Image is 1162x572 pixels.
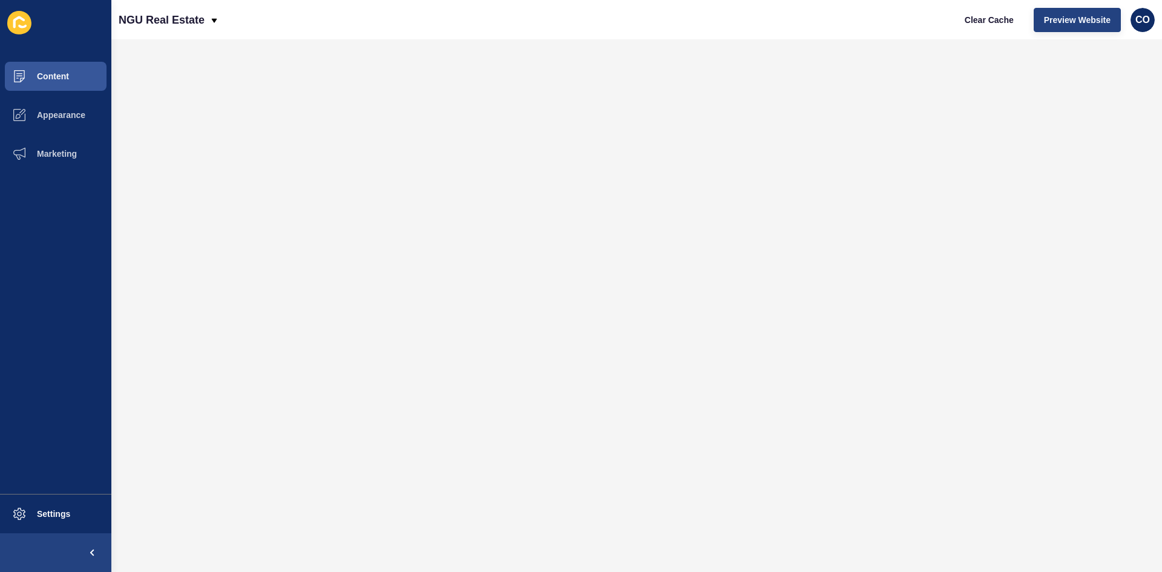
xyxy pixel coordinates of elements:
span: Clear Cache [965,14,1014,26]
span: Preview Website [1044,14,1111,26]
button: Clear Cache [954,8,1024,32]
span: CO [1135,14,1150,26]
p: NGU Real Estate [119,5,205,35]
button: Preview Website [1034,8,1121,32]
